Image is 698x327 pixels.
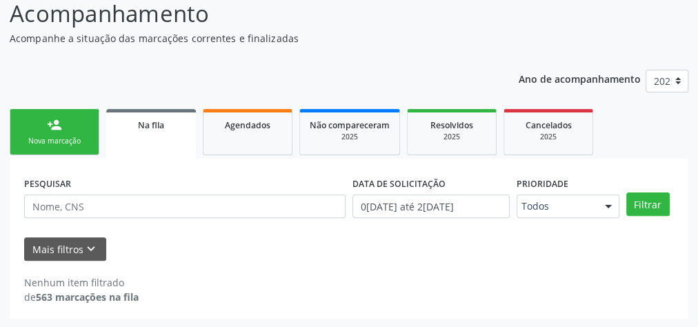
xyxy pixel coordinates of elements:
[521,199,591,213] span: Todos
[526,119,572,131] span: Cancelados
[352,195,510,218] input: Selecione um intervalo
[626,192,670,216] button: Filtrar
[417,132,486,142] div: 2025
[83,241,99,257] i: keyboard_arrow_down
[352,173,446,195] label: DATA DE SOLICITAÇÃO
[138,119,164,131] span: Na fila
[430,119,473,131] span: Resolvidos
[10,31,485,46] p: Acompanhe a situação das marcações correntes e finalizadas
[310,119,390,131] span: Não compareceram
[514,132,583,142] div: 2025
[47,117,62,132] div: person_add
[36,290,139,304] strong: 563 marcações na fila
[24,275,139,290] div: Nenhum item filtrado
[24,290,139,304] div: de
[310,132,390,142] div: 2025
[24,237,106,261] button: Mais filtroskeyboard_arrow_down
[20,136,89,146] div: Nova marcação
[517,173,568,195] label: Prioridade
[24,195,346,218] input: Nome, CNS
[225,119,270,131] span: Agendados
[519,70,641,87] p: Ano de acompanhamento
[24,173,71,195] label: PESQUISAR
